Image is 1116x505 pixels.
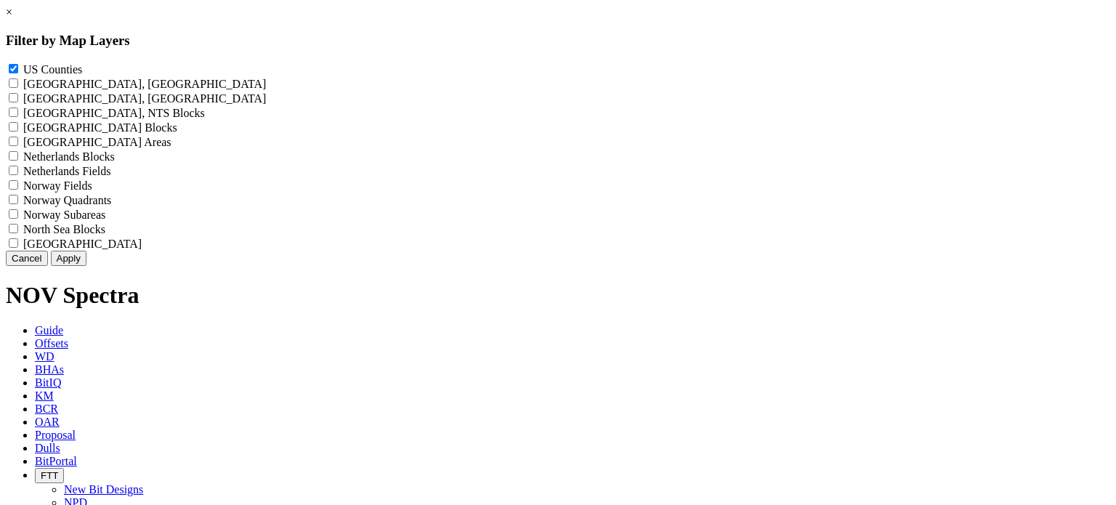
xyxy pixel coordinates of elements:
[23,78,266,90] label: [GEOGRAPHIC_DATA], [GEOGRAPHIC_DATA]
[6,282,1110,309] h1: NOV Spectra
[41,470,58,481] span: FTT
[6,251,48,266] button: Cancel
[23,238,142,250] label: [GEOGRAPHIC_DATA]
[23,150,115,163] label: Netherlands Blocks
[23,63,82,76] label: US Counties
[64,483,143,496] a: New Bit Designs
[23,107,205,119] label: [GEOGRAPHIC_DATA], NTS Blocks
[6,33,1110,49] h3: Filter by Map Layers
[35,363,64,376] span: BHAs
[23,209,105,221] label: Norway Subareas
[23,223,105,235] label: North Sea Blocks
[23,194,111,206] label: Norway Quadrants
[35,455,77,467] span: BitPortal
[35,350,54,363] span: WD
[35,376,61,389] span: BitIQ
[23,165,110,177] label: Netherlands Fields
[23,121,177,134] label: [GEOGRAPHIC_DATA] Blocks
[35,429,76,441] span: Proposal
[51,251,86,266] button: Apply
[23,92,266,105] label: [GEOGRAPHIC_DATA], [GEOGRAPHIC_DATA]
[23,136,171,148] label: [GEOGRAPHIC_DATA] Areas
[35,403,58,415] span: BCR
[23,179,92,192] label: Norway Fields
[35,442,60,454] span: Dulls
[35,324,63,336] span: Guide
[35,416,60,428] span: OAR
[35,337,68,350] span: Offsets
[35,389,54,402] span: KM
[6,6,12,18] a: ×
